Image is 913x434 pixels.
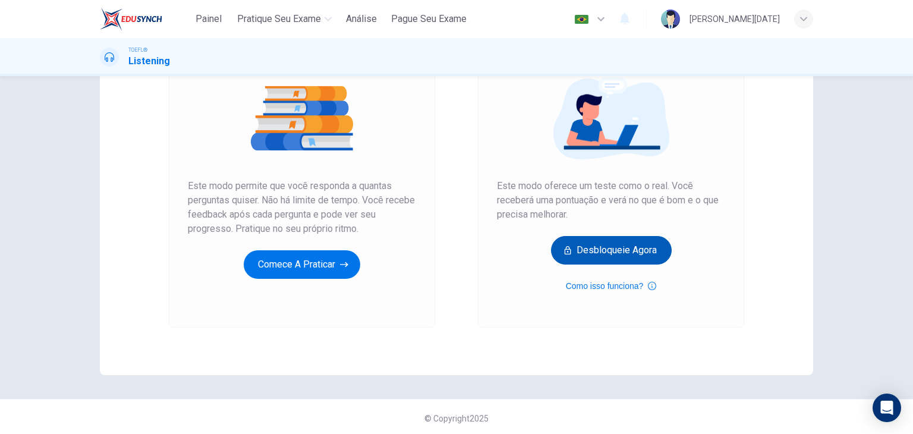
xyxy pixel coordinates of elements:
span: TOEFL® [128,46,147,54]
img: EduSynch logo [100,7,162,31]
span: Pague Seu Exame [391,12,467,26]
div: Open Intercom Messenger [873,394,901,422]
button: Painel [190,8,228,30]
img: Profile picture [661,10,680,29]
img: pt [574,15,589,24]
button: Desbloqueie agora [551,236,672,265]
span: Este modo permite que você responda a quantas perguntas quiser. Não há limite de tempo. Você rece... [188,179,416,236]
span: Painel [196,12,222,26]
button: Pague Seu Exame [386,8,471,30]
button: Análise [341,8,382,30]
div: [PERSON_NAME][DATE] [690,12,780,26]
button: Comece a praticar [244,250,360,279]
span: Análise [346,12,377,26]
span: Este modo oferece um teste como o real. Você receberá uma pontuação e verá no que é bom e o que p... [497,179,725,222]
button: Pratique seu exame [232,8,336,30]
a: EduSynch logo [100,7,190,31]
span: © Copyright 2025 [424,414,489,423]
button: Como isso funciona? [566,279,657,293]
span: Pratique seu exame [237,12,321,26]
h1: Listening [128,54,170,68]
